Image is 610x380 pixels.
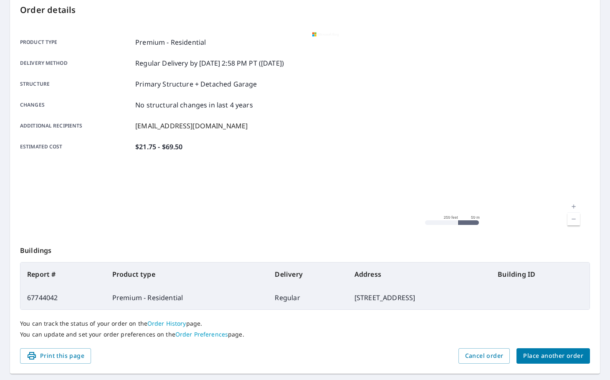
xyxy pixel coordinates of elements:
p: Buildings [20,235,590,262]
button: Cancel order [458,348,510,364]
a: Current Level 17, Zoom In [567,200,580,213]
th: Delivery [268,263,347,286]
p: Additional recipients [20,121,132,131]
p: Regular Delivery by [DATE] 2:58 PM PT ([DATE]) [135,58,284,68]
p: You can update and set your order preferences on the page. [20,331,590,338]
span: Cancel order [465,351,504,361]
p: Delivery method [20,58,132,68]
p: Premium - Residential [135,37,206,47]
td: Regular [268,286,347,309]
span: Print this page [27,351,84,361]
button: Print this page [20,348,91,364]
p: Changes [20,100,132,110]
p: No structural changes in last 4 years [135,100,253,110]
p: Estimated cost [20,142,132,152]
p: Structure [20,79,132,89]
a: Order Preferences [175,330,228,338]
p: $21.75 - $69.50 [135,142,182,152]
th: Product type [106,263,268,286]
td: Premium - Residential [106,286,268,309]
a: Order History [147,319,186,327]
p: Order details [20,4,590,16]
p: [EMAIL_ADDRESS][DOMAIN_NAME] [135,121,248,131]
a: Current Level 17, Zoom Out [567,213,580,225]
td: 67744042 [20,286,106,309]
td: [STREET_ADDRESS] [348,286,491,309]
button: Place another order [516,348,590,364]
th: Address [348,263,491,286]
p: You can track the status of your order on the page. [20,320,590,327]
p: Primary Structure + Detached Garage [135,79,257,89]
th: Report # [20,263,106,286]
th: Building ID [491,263,590,286]
p: Product type [20,37,132,47]
span: Place another order [523,351,583,361]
